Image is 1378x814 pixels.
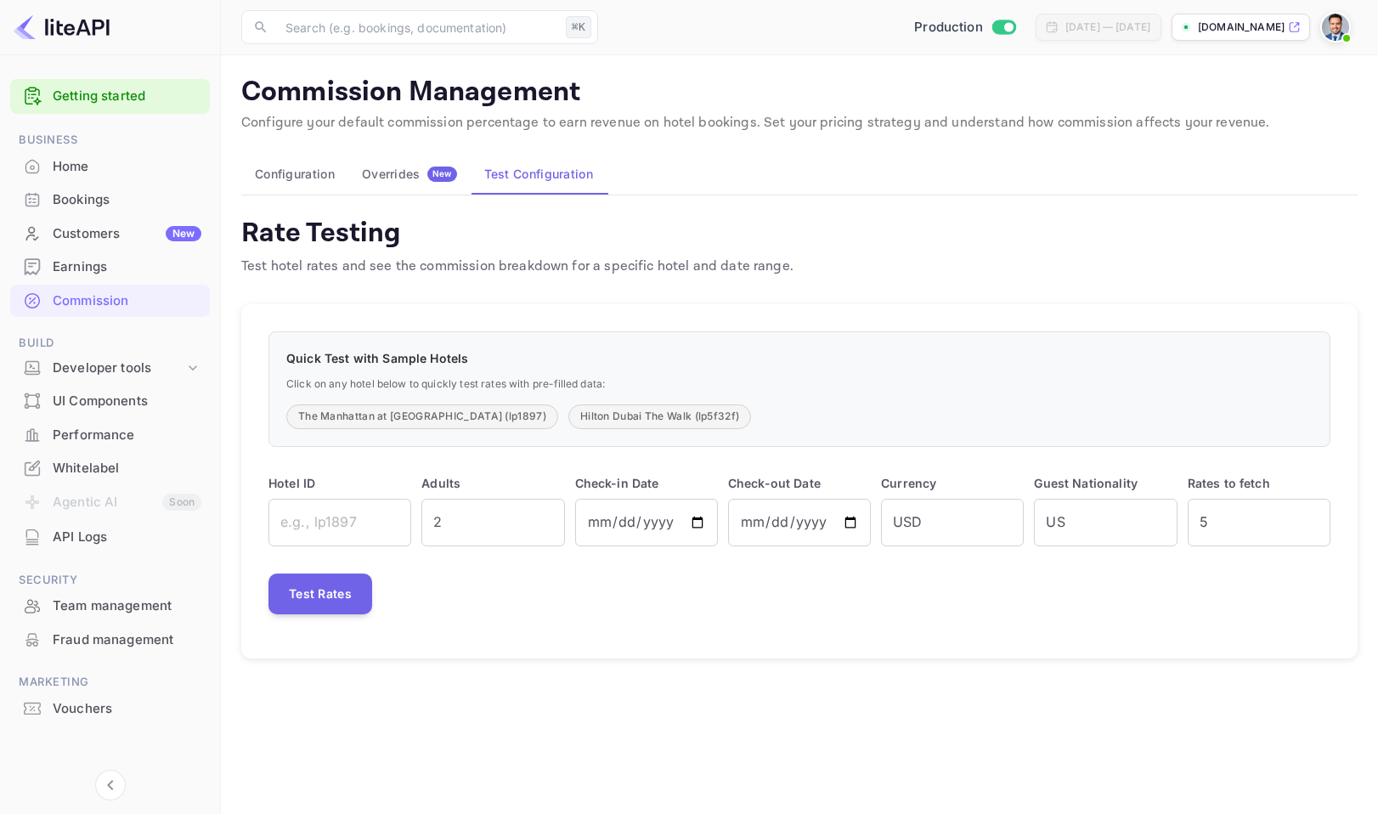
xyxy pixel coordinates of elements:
[53,224,201,244] div: Customers
[427,168,457,179] span: New
[53,359,184,378] div: Developer tools
[471,154,607,195] button: Test Configuration
[241,257,793,277] p: Test hotel rates and see the commission breakdown for a specific hotel and date range.
[166,226,201,241] div: New
[1198,20,1285,35] p: [DOMAIN_NAME]
[241,113,1358,133] p: Configure your default commission percentage to earn revenue on hotel bookings. Set your pricing ...
[881,474,1024,492] p: Currency
[1065,20,1150,35] div: [DATE] — [DATE]
[268,574,372,614] button: Test Rates
[286,349,1313,367] p: Quick Test with Sample Hotels
[53,528,201,547] div: API Logs
[53,699,201,719] div: Vouchers
[10,131,210,150] span: Business
[14,14,110,41] img: LiteAPI logo
[286,404,558,429] button: The Manhattan at [GEOGRAPHIC_DATA] (lp1897)
[10,452,210,483] a: Whitelabel
[241,76,1358,110] p: Commission Management
[53,87,201,106] a: Getting started
[10,334,210,353] span: Build
[10,251,210,284] div: Earnings
[10,353,210,383] div: Developer tools
[10,218,210,251] div: CustomersNew
[10,385,210,418] div: UI Components
[53,157,201,177] div: Home
[10,692,210,724] a: Vouchers
[10,385,210,416] a: UI Components
[10,590,210,623] div: Team management
[10,150,210,182] a: Home
[1188,474,1330,492] p: Rates to fetch
[53,630,201,650] div: Fraud management
[10,624,210,657] div: Fraud management
[286,377,1313,392] p: Click on any hotel below to quickly test rates with pre-filled data:
[241,154,348,195] button: Configuration
[10,571,210,590] span: Security
[1034,474,1177,492] p: Guest Nationality
[10,419,210,452] div: Performance
[10,624,210,655] a: Fraud management
[362,167,457,182] div: Overrides
[53,596,201,616] div: Team management
[907,18,1022,37] div: Switch to Sandbox mode
[10,79,210,114] div: Getting started
[881,499,1024,546] input: USD
[10,251,210,282] a: Earnings
[95,770,126,800] button: Collapse navigation
[268,499,411,546] input: e.g., lp1897
[728,474,871,492] p: Check-out Date
[53,459,201,478] div: Whitelabel
[10,150,210,184] div: Home
[53,190,201,210] div: Bookings
[1322,14,1349,41] img: Santiago Moran Labat
[568,404,751,429] button: Hilton Dubai The Walk (lp5f32f)
[10,218,210,249] a: CustomersNew
[10,184,210,217] div: Bookings
[914,18,983,37] span: Production
[53,426,201,445] div: Performance
[421,474,564,492] p: Adults
[275,10,559,44] input: Search (e.g. bookings, documentation)
[10,521,210,554] div: API Logs
[10,590,210,621] a: Team management
[53,257,201,277] div: Earnings
[575,474,718,492] p: Check-in Date
[10,673,210,692] span: Marketing
[241,216,793,250] h4: Rate Testing
[10,452,210,485] div: Whitelabel
[268,474,411,492] p: Hotel ID
[10,419,210,450] a: Performance
[1034,499,1177,546] input: US
[53,291,201,311] div: Commission
[566,16,591,38] div: ⌘K
[53,392,201,411] div: UI Components
[10,285,210,318] div: Commission
[10,521,210,552] a: API Logs
[10,285,210,316] a: Commission
[10,692,210,726] div: Vouchers
[10,184,210,215] a: Bookings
